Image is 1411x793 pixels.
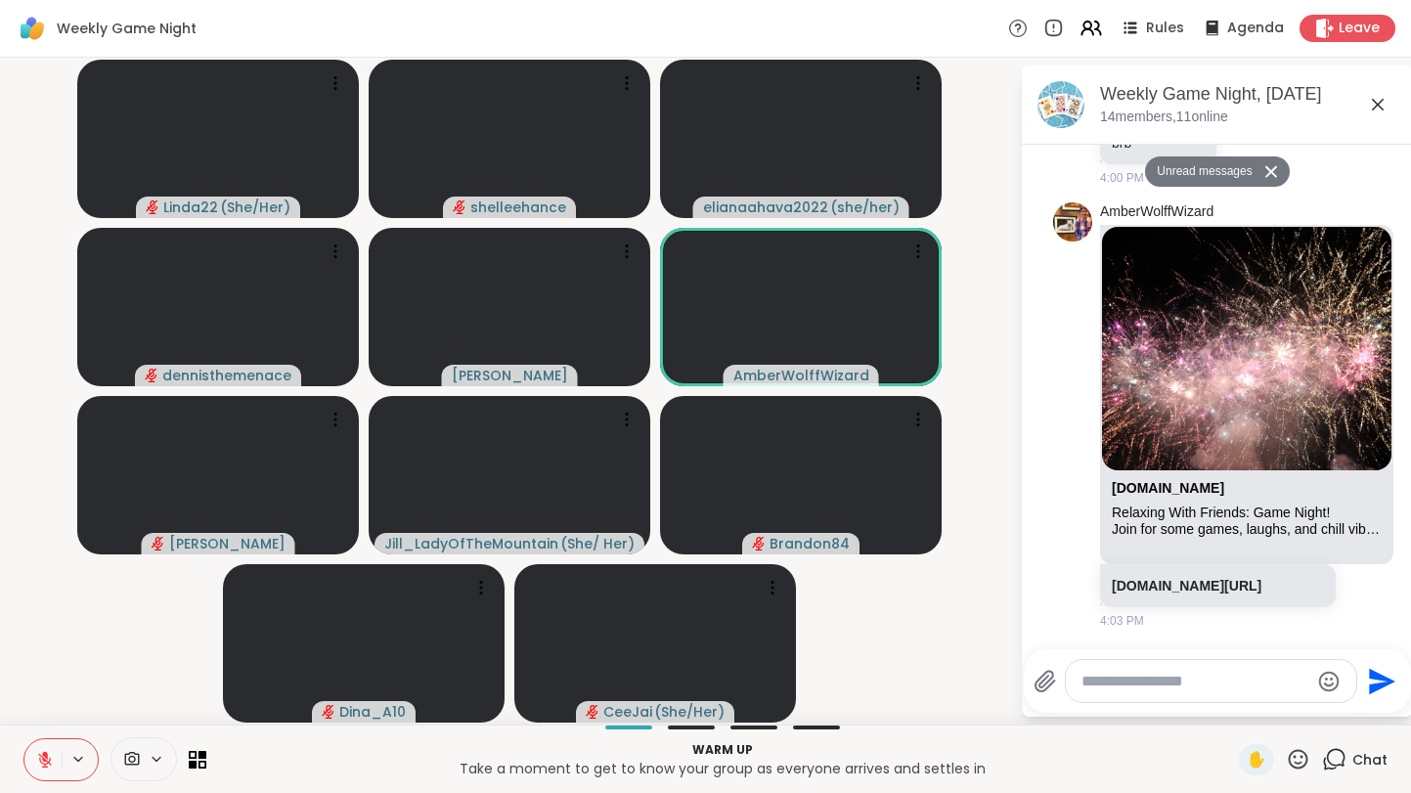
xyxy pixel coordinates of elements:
[1102,227,1391,470] img: Relaxing With Friends: Game Night!
[733,366,869,385] span: AmberWolffWizard
[1112,480,1224,496] a: Attachment
[1053,202,1092,242] img: https://sharewell-space-live.sfo3.digitaloceanspaces.com/user-generated/9a5601ee-7e1f-42be-b53e-4...
[1112,505,1382,521] div: Relaxing With Friends: Game Night!
[16,12,49,45] img: ShareWell Logomark
[145,369,158,382] span: audio-muted
[1227,19,1284,38] span: Agenda
[1100,82,1397,107] div: Weekly Game Night, [DATE]
[1112,521,1382,538] div: Join for some games, laughs, and chill vibes! Laughter is the best medicine!
[57,19,197,38] span: Weekly Game Night
[452,366,568,385] span: [PERSON_NAME]
[1357,659,1401,703] button: Send
[752,537,766,551] span: audio-muted
[1247,748,1266,771] span: ✋
[1339,19,1380,38] span: Leave
[1352,750,1388,770] span: Chat
[1112,578,1261,594] a: [DOMAIN_NAME][URL]
[1145,156,1257,188] button: Unread messages
[1100,202,1213,222] a: AmberWolffWizard
[169,534,286,553] span: [PERSON_NAME]
[830,198,900,217] span: ( she/her )
[654,702,725,722] span: ( She/Her )
[339,702,406,722] span: Dina_A10
[453,200,466,214] span: audio-muted
[220,198,290,217] span: ( She/Her )
[218,759,1227,778] p: Take a moment to get to know your group as everyone arrives and settles in
[152,537,165,551] span: audio-muted
[1037,81,1084,128] img: Weekly Game Night, Sep 09
[1081,672,1309,691] textarea: Type your message
[162,366,291,385] span: dennisthemenace
[1100,108,1228,127] p: 14 members, 11 online
[770,534,850,553] span: Brandon84
[560,534,635,553] span: ( She/ Her )
[218,741,1227,759] p: Warm up
[1146,19,1184,38] span: Rules
[384,534,558,553] span: Jill_LadyOfTheMountain
[603,702,652,722] span: CeeJai
[1317,670,1341,693] button: Emoji picker
[586,705,599,719] span: audio-muted
[1100,612,1144,630] span: 4:03 PM
[163,198,218,217] span: Linda22
[322,705,335,719] span: audio-muted
[146,200,159,214] span: audio-muted
[1100,169,1144,187] span: 4:00 PM
[703,198,828,217] span: elianaahava2022
[470,198,566,217] span: shelleehance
